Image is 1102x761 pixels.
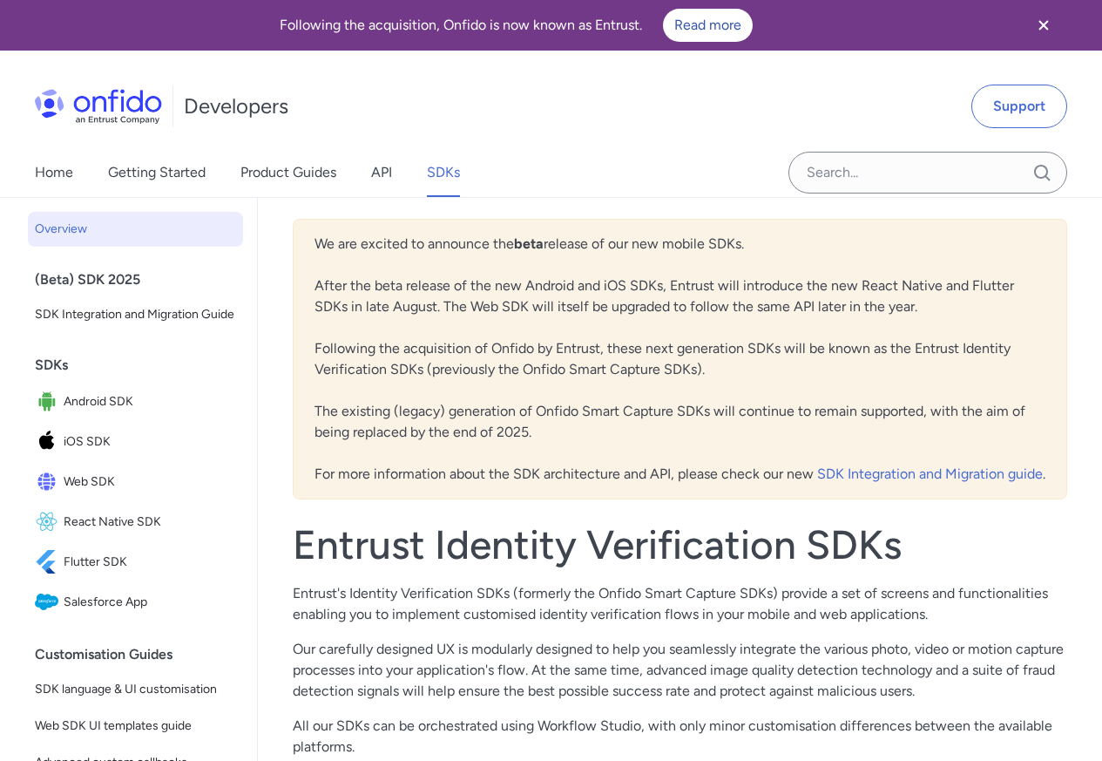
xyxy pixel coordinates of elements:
[28,423,243,461] a: IconiOS SDKiOS SDK
[240,148,336,197] a: Product Guides
[35,430,64,454] img: IconiOS SDK
[35,219,236,240] span: Overview
[35,262,250,297] div: (Beta) SDK 2025
[35,148,73,197] a: Home
[788,152,1067,194] input: Onfido search input field
[35,510,64,534] img: IconReact Native SDK
[293,716,1067,758] p: All our SDKs can be orchestrated using Workflow Studio, with only minor customisation differences...
[64,550,236,574] span: Flutter SDK
[28,212,243,247] a: Overview
[28,463,243,501] a: IconWeb SDKWeb SDK
[1033,15,1054,36] svg: Close banner
[64,430,236,454] span: iOS SDK
[28,672,243,707] a: SDK language & UI customisation
[293,639,1067,702] p: Our carefully designed UX is modularly designed to help you seamlessly integrate the various phot...
[28,297,243,332] a: SDK Integration and Migration Guide
[35,470,64,494] img: IconWeb SDK
[293,583,1067,625] p: Entrust's Identity Verification SDKs (formerly the Onfido Smart Capture SDKs) provide a set of sc...
[35,348,250,383] div: SDKs
[64,390,236,414] span: Android SDK
[35,89,162,124] img: Onfido Logo
[35,679,236,700] span: SDK language & UI customisation
[663,9,753,42] a: Read more
[971,85,1067,128] a: Support
[293,219,1067,499] div: We are excited to announce the release of our new mobile SDKs. After the beta release of the new ...
[514,235,544,252] b: beta
[35,304,236,325] span: SDK Integration and Migration Guide
[35,637,250,672] div: Customisation Guides
[293,520,1067,569] h1: Entrust Identity Verification SDKs
[28,503,243,541] a: IconReact Native SDKReact Native SDK
[35,716,236,737] span: Web SDK UI templates guide
[28,583,243,622] a: IconSalesforce AppSalesforce App
[371,148,392,197] a: API
[28,383,243,421] a: IconAndroid SDKAndroid SDK
[64,470,236,494] span: Web SDK
[35,550,64,574] img: IconFlutter SDK
[427,148,460,197] a: SDKs
[108,148,206,197] a: Getting Started
[35,590,64,615] img: IconSalesforce App
[28,709,243,744] a: Web SDK UI templates guide
[184,92,288,120] h1: Developers
[817,465,1043,482] a: SDK Integration and Migration guide
[35,390,64,414] img: IconAndroid SDK
[28,543,243,581] a: IconFlutter SDKFlutter SDK
[21,9,1011,42] div: Following the acquisition, Onfido is now known as Entrust.
[64,510,236,534] span: React Native SDK
[1011,3,1076,47] button: Close banner
[64,590,236,615] span: Salesforce App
